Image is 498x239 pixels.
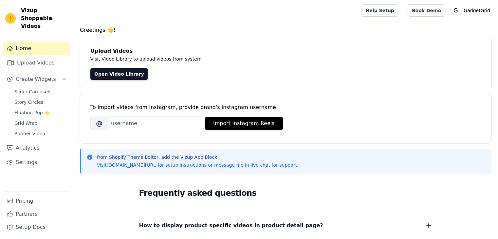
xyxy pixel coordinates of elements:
[10,108,70,117] a: Floating-Pop ⭐
[108,117,202,130] input: username
[90,117,108,130] span: @
[5,13,16,24] img: Vizup
[80,26,491,34] h4: Greetings 👋!
[90,55,384,63] p: Visit Video Library to upload videos from system
[205,117,283,130] button: Import Instagram Reels
[139,221,323,230] span: How to display product specific videos in product detail page?
[3,194,70,208] a: Pricing
[10,119,70,128] a: Grid Wrap
[361,4,398,17] a: Help Setup
[3,221,70,234] a: Setup Docs
[3,208,70,221] a: Partners
[461,5,493,16] p: GadgetGrid
[14,120,37,126] span: Grid Wrap
[408,4,445,17] a: Book Demo
[454,7,458,14] text: G
[16,75,56,83] span: Create Widgets
[97,154,298,160] p: from Shopify Theme Editor, add the Vizup App Block
[139,187,433,200] h2: Frequently asked questions
[14,109,50,116] span: Floating-Pop ⭐
[107,162,158,168] a: [DOMAIN_NAME][URL]
[10,129,70,138] a: Banner Video
[90,68,148,80] a: Open Video Library
[3,141,70,155] a: Analytics
[14,130,45,137] span: Banner Video
[90,103,481,111] div: To import videos from Instagram, provide brand's instagram username
[3,56,70,69] a: Upload Videos
[3,73,70,86] button: Create Widgets
[10,87,70,96] a: Slider Carousels
[14,99,43,105] span: Story Circles
[451,5,493,16] button: G GadgetGrid
[10,98,70,107] a: Story Circles
[3,156,70,169] a: Settings
[90,47,481,55] h4: Upload Videos
[14,88,51,95] span: Slider Carousels
[3,42,70,55] a: Home
[97,162,298,168] p: Visit for setup instructions or message me in live chat for support.
[139,221,433,230] button: How to display product specific videos in product detail page?
[21,7,68,30] span: Vizup Shoppable Videos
